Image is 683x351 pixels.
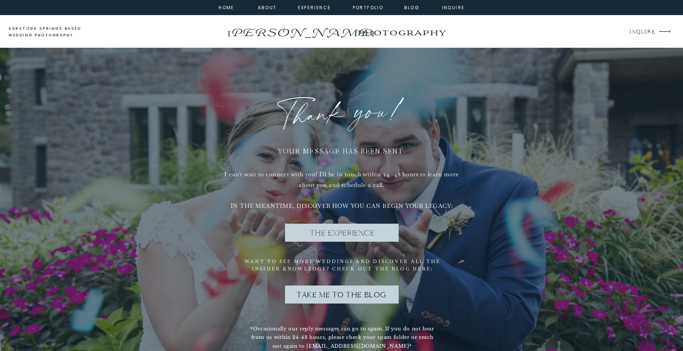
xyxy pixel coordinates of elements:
[352,4,384,10] a: portfolio
[399,4,425,10] a: Blog
[253,147,430,163] a: Your message has been sent.
[226,24,376,36] a: [PERSON_NAME]
[440,4,467,10] a: inquire
[253,93,430,143] h1: Thank you!
[343,22,460,42] a: photography
[8,25,95,39] a: saratoga springs based wedding photography
[242,258,443,284] h2: Want to see more weddings and discover all the insider knowledge? Check out the blog here:
[310,227,375,238] a: THE EXPERIENCE
[290,289,394,299] a: Take me to the blog
[258,4,274,10] a: about
[298,4,328,10] a: experience
[630,27,654,37] a: INQUIRE
[221,169,463,218] a: I can't wait to connect with you! I'll be in touch within 24 -48 hours to learn more about you an...
[217,4,236,10] a: home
